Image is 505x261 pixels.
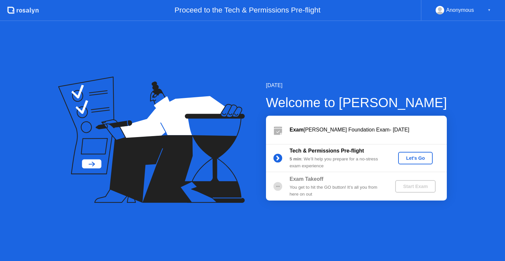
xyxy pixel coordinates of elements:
div: You get to hit the GO button! It’s all you from here on out [290,184,384,198]
div: ▼ [488,6,491,14]
b: Exam Takeoff [290,176,324,182]
div: [PERSON_NAME] Foundation Exam- [DATE] [290,126,447,134]
button: Start Exam [395,180,436,193]
b: Exam [290,127,304,132]
b: Tech & Permissions Pre-flight [290,148,364,154]
div: Anonymous [446,6,474,14]
div: Let's Go [401,155,430,161]
b: 5 min [290,156,301,161]
div: : We’ll help you prepare for a no-stress exam experience [290,156,384,169]
div: Start Exam [398,184,433,189]
button: Let's Go [398,152,433,164]
div: [DATE] [266,82,447,89]
div: Welcome to [PERSON_NAME] [266,93,447,112]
